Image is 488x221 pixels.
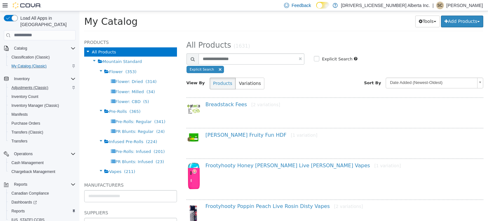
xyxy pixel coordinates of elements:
span: Mountain Standard [23,48,63,53]
button: Operations [1,149,78,158]
a: Transfers (Classic) [9,128,46,136]
button: Inventory Manager (Classic) [6,101,78,110]
a: Dashboards [9,198,39,206]
span: Catalog [11,45,76,52]
span: (5) [64,88,70,93]
a: Chargeback Management [9,168,58,176]
p: | [432,2,434,9]
button: Reports [11,181,30,188]
button: Inventory [11,75,32,83]
span: (353) [46,58,57,63]
span: Purchase Orders [9,120,76,127]
span: Inventory [14,76,30,81]
span: Infused Pre-Rolls [30,128,64,133]
span: Vapes [30,158,42,163]
span: Transfers [11,139,27,144]
small: [1 variation] [295,152,322,157]
button: Transfers [6,137,78,146]
img: Cova [13,2,41,9]
label: Explicit Search [241,45,273,51]
span: Manifests [11,112,28,117]
a: [PERSON_NAME] Fruity Fun HDF[1 variation] [126,121,238,127]
button: Inventory [1,74,78,83]
input: Dark Mode [316,2,329,9]
a: Manifests [9,111,30,118]
span: My Catalog (Classic) [9,62,76,70]
span: Chargeback Management [9,168,76,176]
span: Inventory Count [11,94,38,99]
span: Cash Management [9,159,76,167]
span: Sort By [285,69,302,74]
span: Classification (Classic) [11,55,50,60]
span: (201) [74,138,85,143]
span: My Catalog [5,5,58,16]
button: Tools [336,4,360,16]
span: Cash Management [11,160,44,165]
span: Reports [9,207,76,215]
small: [1 variation] [211,121,238,127]
span: (211) [45,158,56,163]
span: Flower: CBD [36,88,61,93]
span: (341) [75,108,86,113]
span: Inventory Manager (Classic) [11,103,59,108]
a: Dashboards [6,198,78,207]
small: (1631) [154,32,171,38]
a: Cash Management [9,159,46,167]
button: My Catalog (Classic) [6,62,78,71]
span: Feedback [292,2,311,9]
span: (23) [76,148,85,153]
span: Reports [11,181,76,188]
span: Adjustments (Classic) [9,84,76,92]
a: Inventory Manager (Classic) [9,102,62,109]
button: Classification (Classic) [6,53,78,62]
span: (224) [67,128,78,133]
span: Manifests [9,111,76,118]
span: Load All Apps in [GEOGRAPHIC_DATA] [18,15,76,28]
small: [2 variations] [172,91,201,96]
a: Adjustments (Classic) [9,84,51,92]
span: Classification (Classic) [9,53,76,61]
span: Purchase Orders [11,121,40,126]
span: Flower: Milled [36,78,64,83]
button: Catalog [1,44,78,53]
img: 150 [107,91,121,105]
span: Catalog [14,46,27,51]
h5: Products [5,27,98,35]
button: Products [130,66,156,78]
span: Dashboards [11,200,37,205]
a: Frootyhooty Poppin Peach Live Rosin Disty Vapes[2 variations] [126,192,284,198]
a: Date Added (Newest-Oldest) [306,66,404,77]
button: Catalog [11,45,30,52]
span: Transfers [9,137,76,145]
a: Classification (Classic) [9,53,52,61]
button: Reports [6,207,78,216]
span: Chargeback Management [11,169,55,174]
button: Canadian Compliance [6,189,78,198]
h5: Suppliers [5,198,98,205]
span: Reports [14,182,27,187]
span: Dashboards [9,198,76,206]
span: Transfers (Classic) [9,128,76,136]
button: Transfers (Classic) [6,128,78,137]
span: Flower: Dried [36,68,64,73]
span: Adjustments (Classic) [11,85,48,90]
a: My Catalog (Classic) [9,62,49,70]
a: Transfers [9,137,30,145]
button: Adjustments (Classic) [6,83,78,92]
span: View By [107,69,125,74]
span: PR Blunts: Regular [36,118,74,123]
span: SC [437,2,443,9]
span: My Catalog (Classic) [11,64,47,69]
img: 150 [107,121,121,132]
span: All Products [12,38,37,43]
span: (34) [67,78,76,83]
button: Inventory Count [6,92,78,101]
p: [DRIVERS_LICENSE_NUMBER] Alberta Inc. [341,2,430,9]
span: Canadian Compliance [9,190,76,197]
a: Frootyhooty Honey [PERSON_NAME] Live [PERSON_NAME] Vapes[1 variation] [126,151,322,157]
span: Pre-Rolls: Infused [36,138,71,143]
span: All Products [107,30,152,38]
a: Breadstack Fees[2 variations] [126,90,201,96]
span: Pre-Rolls: Regular [36,108,72,113]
